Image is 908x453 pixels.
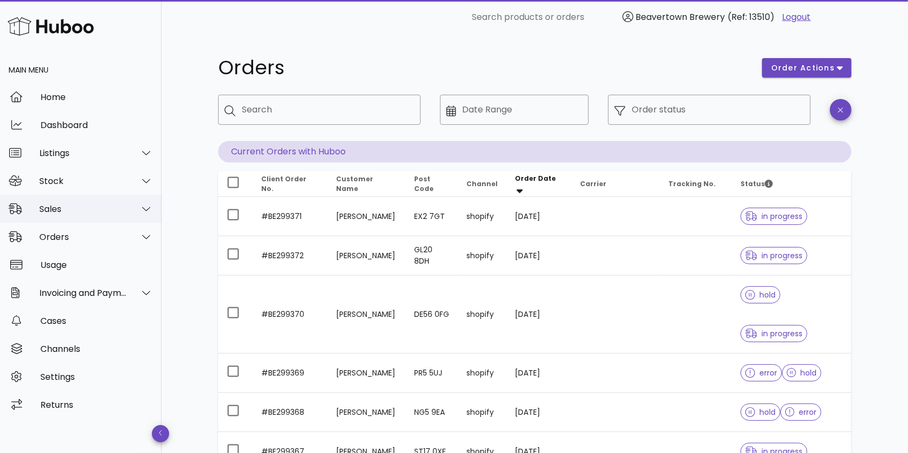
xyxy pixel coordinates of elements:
td: EX2 7GT [406,197,458,236]
th: Client Order No. [253,171,327,197]
td: DE56 0FG [406,275,458,353]
span: (Ref: 13510) [728,11,775,23]
div: Usage [40,260,153,270]
th: Post Code [406,171,458,197]
th: Status [732,171,851,197]
th: Channel [458,171,506,197]
img: Huboo Logo [8,15,94,38]
button: order actions [762,58,851,77]
td: #BE299371 [253,197,327,236]
td: #BE299369 [253,353,327,393]
span: in progress [745,213,802,220]
td: [DATE] [506,393,571,432]
td: [PERSON_NAME] [327,353,406,393]
td: #BE299370 [253,275,327,353]
td: NG5 9EA [406,393,458,432]
span: in progress [745,252,802,259]
span: Status [741,179,773,188]
span: Order Date [515,174,556,183]
td: shopify [458,197,506,236]
td: shopify [458,275,506,353]
div: Orders [39,232,127,242]
div: Channels [40,344,153,354]
td: #BE299368 [253,393,327,432]
td: shopify [458,236,506,275]
td: [DATE] [506,236,571,275]
td: shopify [458,393,506,432]
span: Tracking No. [668,179,716,188]
div: Cases [40,316,153,326]
span: in progress [745,330,802,337]
td: [DATE] [506,353,571,393]
span: Customer Name [336,174,373,193]
span: Post Code [414,174,434,193]
span: hold [745,291,776,299]
span: hold [745,408,776,416]
td: [DATE] [506,275,571,353]
a: Logout [783,11,811,24]
span: Carrier [580,179,606,188]
span: hold [787,369,817,377]
td: PR5 5UJ [406,353,458,393]
span: error [785,408,817,416]
td: [DATE] [506,197,571,236]
th: Carrier [571,171,660,197]
h1: Orders [218,58,749,77]
td: #BE299372 [253,236,327,275]
td: [PERSON_NAME] [327,197,406,236]
td: shopify [458,353,506,393]
span: Beavertown Brewery [636,11,725,23]
div: Returns [40,400,153,410]
td: GL20 8DH [406,236,458,275]
div: Settings [40,372,153,382]
div: Listings [39,148,127,158]
span: order actions [771,62,835,74]
td: [PERSON_NAME] [327,275,406,353]
td: [PERSON_NAME] [327,236,406,275]
th: Tracking No. [660,171,732,197]
th: Order Date: Sorted descending. Activate to remove sorting. [506,171,571,197]
div: Invoicing and Payments [39,288,127,298]
div: Sales [39,204,127,214]
span: error [745,369,777,377]
span: Channel [466,179,498,188]
div: Dashboard [40,120,153,130]
p: Current Orders with Huboo [218,141,851,162]
div: Stock [39,176,127,186]
td: [PERSON_NAME] [327,393,406,432]
span: Client Order No. [261,174,306,193]
div: Home [40,92,153,102]
th: Customer Name [327,171,406,197]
